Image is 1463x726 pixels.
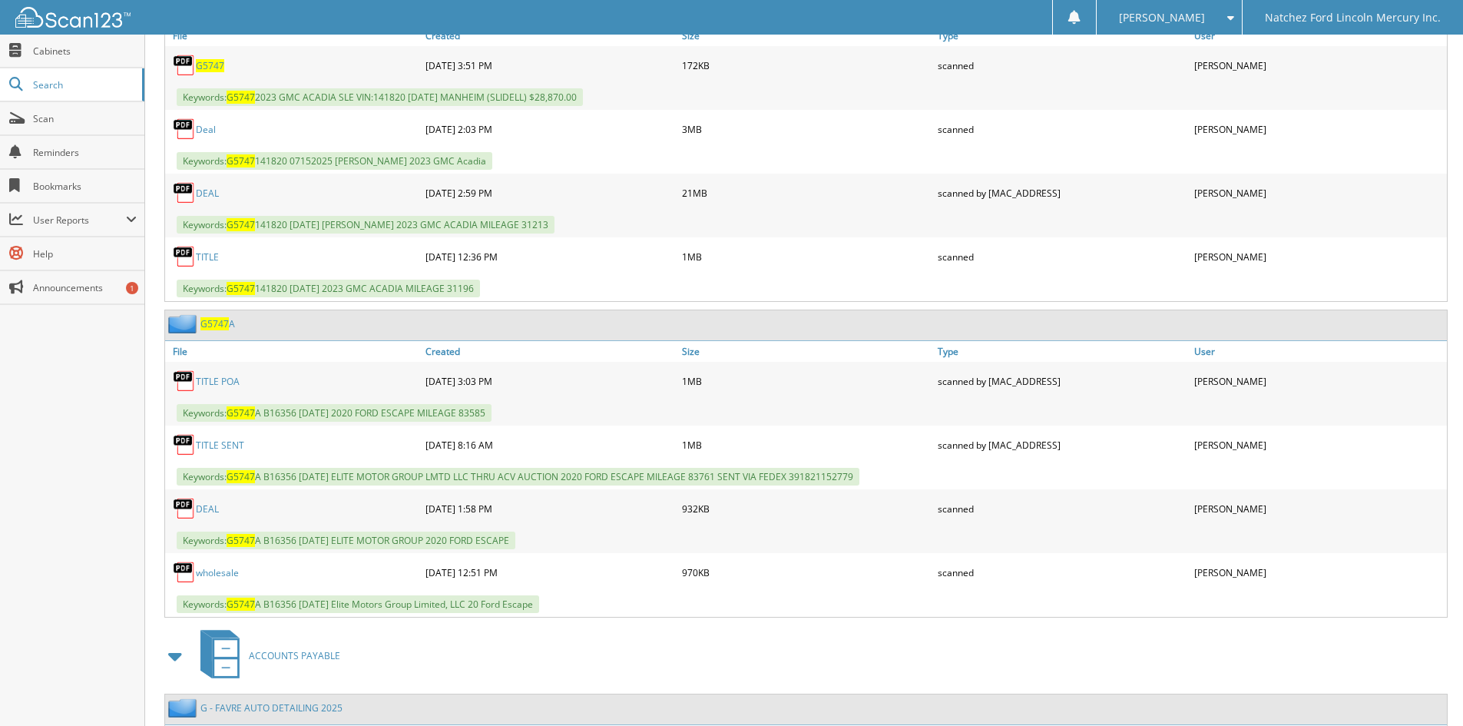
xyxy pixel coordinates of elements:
div: 1MB [678,241,935,272]
a: TITLE [196,250,219,264]
span: Scan [33,112,137,125]
div: [PERSON_NAME] [1190,114,1447,144]
div: [PERSON_NAME] [1190,557,1447,588]
div: [DATE] 1:58 PM [422,493,678,524]
a: TITLE SENT [196,439,244,452]
div: 3MB [678,114,935,144]
div: [PERSON_NAME] [1190,366,1447,396]
div: [DATE] 12:36 PM [422,241,678,272]
span: G5747 [227,406,255,419]
a: G5747 [196,59,224,72]
div: 970KB [678,557,935,588]
span: G5747 [227,470,255,483]
span: G5747 [227,598,255,611]
div: scanned by [MAC_ADDRESS] [934,177,1190,208]
div: [DATE] 3:51 PM [422,50,678,81]
img: PDF.png [173,370,196,393]
span: Keywords: 141820 07152025 [PERSON_NAME] 2023 GMC Acadia [177,152,492,170]
a: wholesale [196,566,239,579]
div: 932KB [678,493,935,524]
a: G5747A [200,317,235,330]
div: scanned [934,114,1190,144]
img: PDF.png [173,245,196,268]
span: G5747 [200,317,229,330]
a: Created [422,25,678,46]
img: PDF.png [173,561,196,584]
div: [DATE] 8:16 AM [422,429,678,460]
span: Keywords: 141820 [DATE] 2023 GMC ACADIA MILEAGE 31196 [177,280,480,297]
a: Created [422,341,678,362]
span: Cabinets [33,45,137,58]
div: scanned by [MAC_ADDRESS] [934,366,1190,396]
div: scanned by [MAC_ADDRESS] [934,429,1190,460]
a: Deal [196,123,216,136]
div: 1MB [678,366,935,396]
span: Bookmarks [33,180,137,193]
a: File [165,341,422,362]
span: G5747 [227,218,255,231]
span: Keywords: A B16356 [DATE] Elite Motors Group Limited, LLC 20 Ford Escape [177,595,539,613]
div: [DATE] 3:03 PM [422,366,678,396]
span: Announcements [33,281,137,294]
span: G5747 [227,534,255,547]
span: Keywords: 2023 GMC ACADIA SLE VIN:141820 [DATE] MANHEIM (SLIDELL) $28,870.00 [177,88,583,106]
span: Help [33,247,137,260]
span: User Reports [33,214,126,227]
div: 172KB [678,50,935,81]
img: PDF.png [173,54,196,77]
a: ACCOUNTS PAYABLE [191,625,340,686]
div: scanned [934,493,1190,524]
img: PDF.png [173,433,196,456]
a: Type [934,25,1190,46]
iframe: Chat Widget [1386,652,1463,726]
div: [PERSON_NAME] [1190,50,1447,81]
img: PDF.png [173,181,196,204]
span: [PERSON_NAME] [1119,13,1205,22]
div: [PERSON_NAME] [1190,493,1447,524]
div: 1 [126,282,138,294]
img: PDF.png [173,118,196,141]
span: Reminders [33,146,137,159]
span: Keywords: A B16356 [DATE] ELITE MOTOR GROUP 2020 FORD ESCAPE [177,532,515,549]
a: DEAL [196,187,219,200]
div: [DATE] 2:03 PM [422,114,678,144]
img: PDF.png [173,497,196,520]
a: Size [678,25,935,46]
div: [PERSON_NAME] [1190,241,1447,272]
a: User [1190,25,1447,46]
span: Keywords: A B16356 [DATE] ELITE MOTOR GROUP LMTD LLC THRU ACV AUCTION 2020 FORD ESCAPE MILEAGE 83... [177,468,859,486]
img: scan123-logo-white.svg [15,7,131,28]
div: [DATE] 2:59 PM [422,177,678,208]
span: G5747 [227,154,255,167]
a: G - FAVRE AUTO DETAILING 2025 [200,701,343,714]
a: File [165,25,422,46]
span: Natchez Ford Lincoln Mercury Inc. [1265,13,1441,22]
a: User [1190,341,1447,362]
img: folder2.png [168,314,200,333]
a: Size [678,341,935,362]
a: DEAL [196,502,219,515]
span: G5747 [227,91,255,104]
a: Type [934,341,1190,362]
div: 21MB [678,177,935,208]
img: folder2.png [168,698,200,718]
div: [DATE] 12:51 PM [422,557,678,588]
div: scanned [934,557,1190,588]
div: [PERSON_NAME] [1190,177,1447,208]
span: Keywords: 141820 [DATE] [PERSON_NAME] 2023 GMC ACADIA MILEAGE 31213 [177,216,554,234]
div: scanned [934,50,1190,81]
span: Keywords: A B16356 [DATE] 2020 FORD ESCAPE MILEAGE 83585 [177,404,492,422]
span: ACCOUNTS PAYABLE [249,649,340,662]
div: scanned [934,241,1190,272]
div: [PERSON_NAME] [1190,429,1447,460]
span: Search [33,78,134,91]
a: TITLE POA [196,375,240,388]
span: G5747 [227,282,255,295]
div: 1MB [678,429,935,460]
